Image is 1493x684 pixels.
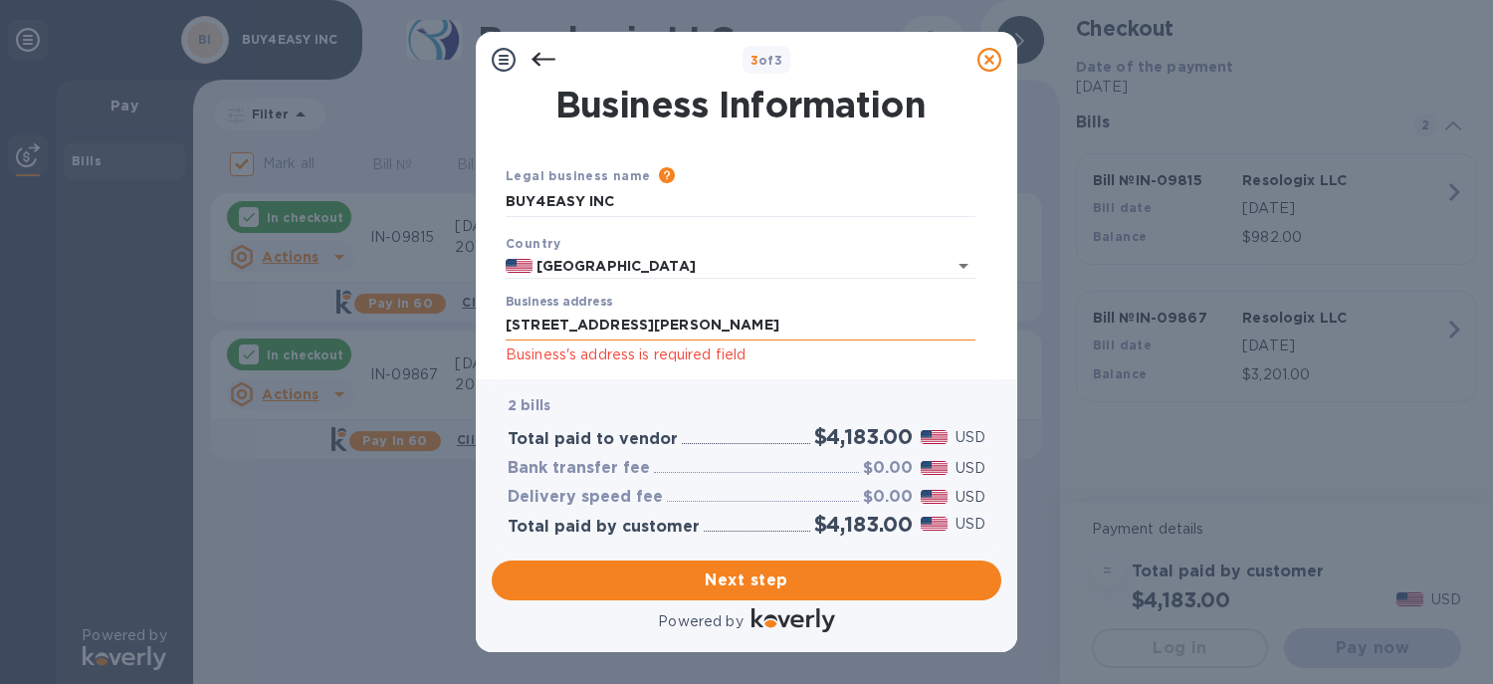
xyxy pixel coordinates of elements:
[506,259,533,273] img: US
[956,487,985,508] p: USD
[508,430,678,449] h3: Total paid to vendor
[863,488,913,507] h3: $0.00
[508,459,650,478] h3: Bank transfer fee
[956,427,985,448] p: USD
[814,424,913,449] h2: $4,183.00
[750,53,758,68] span: 3
[508,569,985,592] span: Next step
[506,187,975,217] input: Enter legal business name
[506,236,561,251] b: Country
[508,488,663,507] h3: Delivery speed fee
[506,343,975,366] p: Business's address is required field
[658,611,743,632] p: Powered by
[508,518,700,537] h3: Total paid by customer
[506,297,612,309] label: Business address
[921,490,948,504] img: USD
[508,397,550,413] b: 2 bills
[502,84,979,125] h1: Business Information
[956,458,985,479] p: USD
[506,311,975,341] input: Enter address
[492,561,1001,600] button: Next step
[921,430,948,444] img: USD
[750,53,783,68] b: of 3
[533,254,920,279] input: Select country
[921,517,948,531] img: USD
[956,514,985,535] p: USD
[506,168,651,183] b: Legal business name
[863,459,913,478] h3: $0.00
[814,512,913,537] h2: $4,183.00
[950,252,977,280] button: Open
[751,608,835,632] img: Logo
[921,461,948,475] img: USD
